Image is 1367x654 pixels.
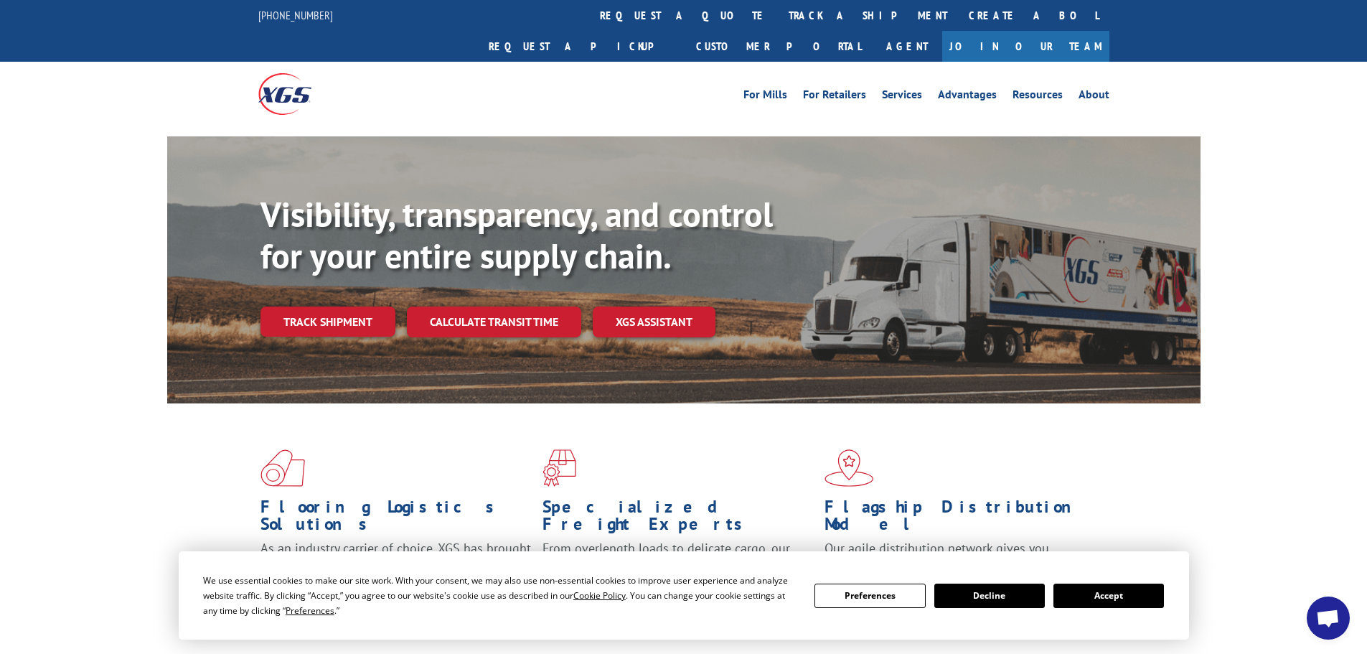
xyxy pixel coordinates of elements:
[685,31,872,62] a: Customer Portal
[203,573,797,618] div: We use essential cookies to make our site work. With your consent, we may also use non-essential ...
[260,307,395,337] a: Track shipment
[542,540,814,604] p: From overlength loads to delicate cargo, our experienced staff knows the best way to move your fr...
[882,89,922,105] a: Services
[407,307,581,337] a: Calculate transit time
[872,31,942,62] a: Agent
[825,540,1089,574] span: Our agile distribution network gives you nationwide inventory management on demand.
[1307,597,1350,640] div: Open chat
[825,498,1096,540] h1: Flagship Distribution Model
[938,89,997,105] a: Advantages
[593,307,715,337] a: XGS ASSISTANT
[542,498,814,540] h1: Specialized Freight Experts
[1079,89,1109,105] a: About
[179,551,1189,640] div: Cookie Consent Prompt
[1053,584,1164,608] button: Accept
[814,584,925,608] button: Preferences
[825,449,874,487] img: xgs-icon-flagship-distribution-model-red
[258,8,333,22] a: [PHONE_NUMBER]
[260,449,305,487] img: xgs-icon-total-supply-chain-intelligence-red
[803,89,866,105] a: For Retailers
[260,498,532,540] h1: Flooring Logistics Solutions
[942,31,1109,62] a: Join Our Team
[286,604,334,617] span: Preferences
[478,31,685,62] a: Request a pickup
[260,540,531,591] span: As an industry carrier of choice, XGS has brought innovation and dedication to flooring logistics...
[260,192,773,278] b: Visibility, transparency, and control for your entire supply chain.
[1013,89,1063,105] a: Resources
[934,584,1045,608] button: Decline
[573,589,626,602] span: Cookie Policy
[542,449,576,487] img: xgs-icon-focused-on-flooring-red
[743,89,787,105] a: For Mills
